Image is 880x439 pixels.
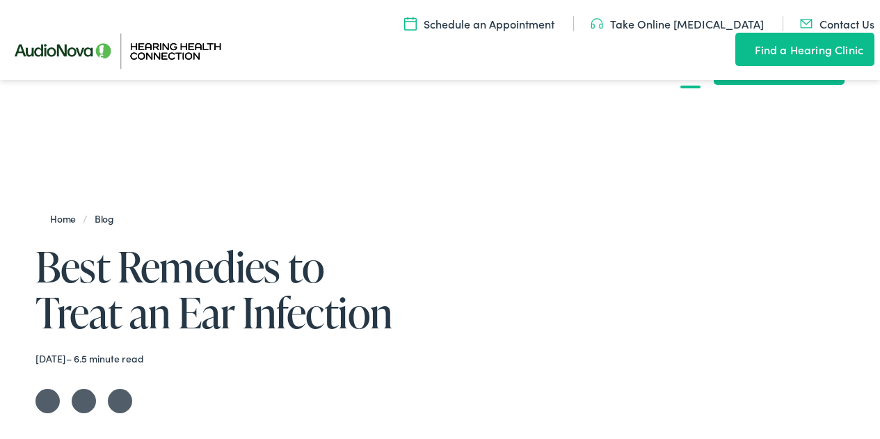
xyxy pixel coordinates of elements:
img: utility icon [735,41,748,58]
span: / [50,211,121,225]
img: utility icon [591,16,603,31]
a: Home [50,211,83,225]
a: Contact Us [800,16,874,31]
a: Blog [88,211,121,225]
div: – 6.5 minute read [35,353,408,365]
a: Take Online [MEDICAL_DATA] [591,16,764,31]
a: Share on LinkedIn [108,389,132,413]
img: utility icon [404,16,417,31]
img: utility icon [800,16,813,31]
h1: Best Remedies to Treat an Ear Infection [35,244,408,335]
a: Find a Hearing Clinic [735,33,874,66]
a: Share on Facebook [72,389,96,413]
time: [DATE] [35,351,66,365]
a: Schedule an Appointment [404,16,554,31]
a: Share on Twitter [35,389,60,413]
